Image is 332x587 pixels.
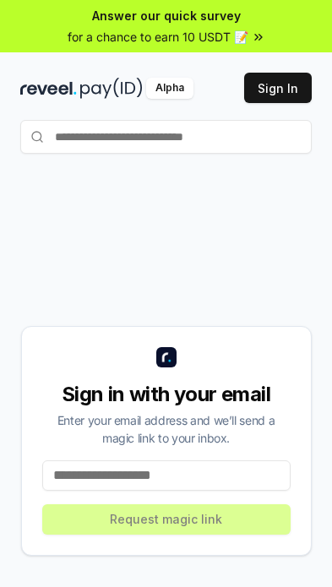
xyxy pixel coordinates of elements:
img: pay_id [80,78,143,99]
img: logo_small [156,347,177,367]
div: Sign in with your email [42,381,291,408]
span: for a chance to earn 10 USDT 📝 [68,28,248,46]
div: Enter your email address and we’ll send a magic link to your inbox. [42,411,291,447]
span: Answer our quick survey [92,7,241,24]
div: Alpha [146,78,193,99]
button: Sign In [244,73,312,103]
img: reveel_dark [20,78,77,99]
